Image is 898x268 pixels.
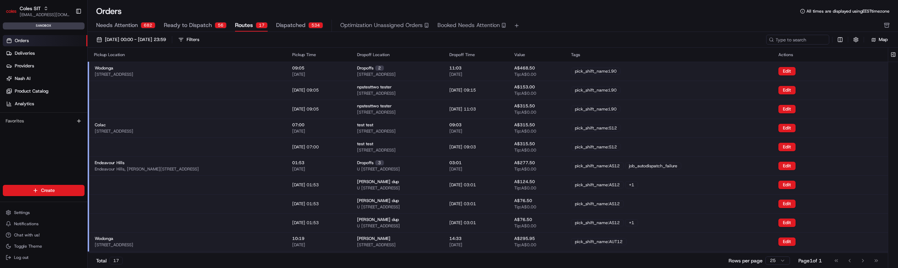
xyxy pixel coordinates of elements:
span: Deliveries [15,50,35,56]
span: Chat with us! [14,232,40,238]
button: Edit [778,237,796,246]
span: Providers [15,63,34,69]
span: 09:03 [449,122,462,128]
span: A$315.50 [514,103,535,109]
span: A$295.95 [514,236,535,241]
span: [STREET_ADDRESS] [95,128,133,134]
span: test test [357,122,373,128]
img: Coles SIT [6,6,17,17]
span: [STREET_ADDRESS] [95,72,133,77]
div: sandbox [3,22,85,29]
td: [DATE] 01:53 [287,175,351,194]
span: Tip: A$0.00 [514,147,536,153]
button: Chat with us! [3,230,85,240]
span: [DATE] [292,128,305,134]
div: pick_shift_name:AS12 [571,162,624,169]
div: 3 [375,160,384,166]
span: test test [357,141,373,147]
h1: Orders [96,6,122,17]
td: [DATE] 07:00 [287,138,351,156]
span: 10:19 [292,236,304,241]
span: [STREET_ADDRESS] [357,72,396,77]
div: 56 [215,22,227,28]
div: Dropoff Location [357,52,438,58]
a: Analytics [3,98,87,109]
div: Pickup Time [292,52,346,58]
span: 01:53 [292,160,304,166]
button: Edit [778,124,796,132]
button: Create [3,185,85,196]
span: [STREET_ADDRESS] [95,242,133,248]
button: Edit [778,86,796,94]
span: Wodonga [95,236,113,241]
span: [STREET_ADDRESS] [357,147,396,153]
span: Tip: A$0.00 [514,109,536,115]
button: [DATE] 00:00 - [DATE] 23:59 [93,35,169,45]
button: Edit [778,162,796,170]
span: A$315.50 [514,122,535,128]
span: Tip: A$0.00 [514,166,536,172]
td: [DATE] 09:03 [444,138,509,156]
span: U [STREET_ADDRESS] [357,166,400,172]
div: Tags [571,52,767,58]
div: pick_shift_name:AS12 [571,181,624,188]
div: pick_shift_name:S12 [571,125,621,132]
span: Notifications [14,221,39,227]
button: Notifications [3,219,85,229]
div: pick_shift_name:L90 [571,68,621,75]
span: 07:00 [292,122,304,128]
span: Orders [15,38,29,44]
span: [DATE] 00:00 - [DATE] 23:59 [105,36,166,43]
span: U [STREET_ADDRESS] [357,223,400,229]
span: 09:05 [292,65,304,71]
span: Product Catalog [15,88,48,94]
button: Edit [778,200,796,208]
button: Toggle Theme [3,241,85,251]
span: Needs Attention [96,21,138,29]
div: pick_shift_name:L90 [571,87,621,94]
button: Coles SITColes SIT[EMAIL_ADDRESS][DOMAIN_NAME] [3,3,73,20]
div: Value [514,52,560,58]
span: Booked Needs Attention [437,21,500,29]
span: A$76.50 [514,217,532,222]
a: Providers [3,60,87,72]
div: Pickup Location [94,52,281,58]
span: Wodonga [95,65,113,71]
a: Product Catalog [3,86,87,97]
td: [DATE] 09:05 [287,100,351,119]
button: Edit [778,143,796,151]
span: Tip: A$0.00 [514,91,536,96]
div: 534 [308,22,323,28]
span: U [STREET_ADDRESS] [357,185,400,191]
a: Nash AI [3,73,87,84]
div: Dropoff Time [449,52,503,58]
button: Log out [3,253,85,262]
button: [EMAIL_ADDRESS][DOMAIN_NAME] [20,12,70,18]
div: pick_shift_name:AS12 [571,219,624,226]
button: Edit [778,105,796,113]
span: All times are displayed using EEST timezone [806,8,890,14]
span: Tip: A$0.00 [514,204,536,210]
span: Analytics [15,101,34,107]
td: [DATE] 09:05 [287,81,351,100]
span: Map [879,36,888,43]
span: [DATE] [292,166,305,172]
button: Coles SIT [20,5,41,12]
span: [DATE] [449,128,462,134]
button: Map [867,35,892,44]
span: Toggle Theme [14,243,42,249]
button: Settings [3,208,85,217]
span: Endeavour Hills, [PERSON_NAME][STREET_ADDRESS] [95,166,199,172]
span: Tip: A$0.00 [514,185,536,191]
div: Total [96,257,123,264]
span: 03:01 [449,160,462,166]
span: Create [41,187,55,194]
span: [STREET_ADDRESS] [357,128,396,134]
button: Filters [175,35,202,45]
div: 2 [375,65,384,71]
td: [DATE] 01:53 [287,213,351,232]
div: 17 [256,22,268,28]
td: [DATE] 03:01 [444,213,509,232]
